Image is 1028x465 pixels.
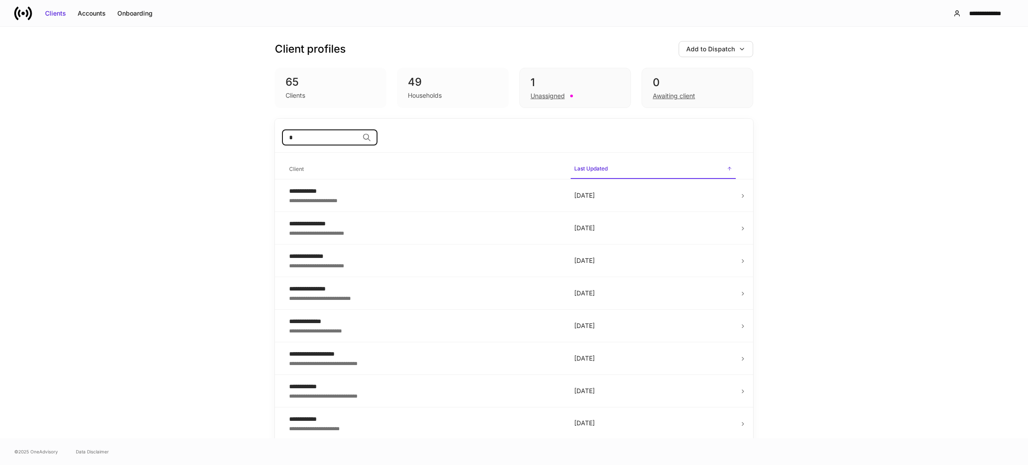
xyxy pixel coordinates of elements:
[117,9,153,18] div: Onboarding
[519,68,631,108] div: 1Unassigned
[642,68,753,108] div: 0Awaiting client
[39,6,72,21] button: Clients
[574,164,608,173] h6: Last Updated
[531,75,620,90] div: 1
[574,386,732,395] p: [DATE]
[286,91,305,100] div: Clients
[78,9,106,18] div: Accounts
[14,448,58,455] span: © 2025 OneAdvisory
[289,165,304,173] h6: Client
[574,289,732,298] p: [DATE]
[531,91,565,100] div: Unassigned
[286,75,376,89] div: 65
[112,6,158,21] button: Onboarding
[574,419,732,428] p: [DATE]
[574,354,732,363] p: [DATE]
[574,224,732,232] p: [DATE]
[653,75,742,90] div: 0
[275,42,346,56] h3: Client profiles
[408,75,498,89] div: 49
[574,256,732,265] p: [DATE]
[76,448,109,455] a: Data Disclaimer
[408,91,442,100] div: Households
[72,6,112,21] button: Accounts
[45,9,66,18] div: Clients
[686,45,735,54] div: Add to Dispatch
[653,91,695,100] div: Awaiting client
[286,160,564,179] span: Client
[571,160,736,179] span: Last Updated
[574,321,732,330] p: [DATE]
[679,41,753,57] button: Add to Dispatch
[574,191,732,200] p: [DATE]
